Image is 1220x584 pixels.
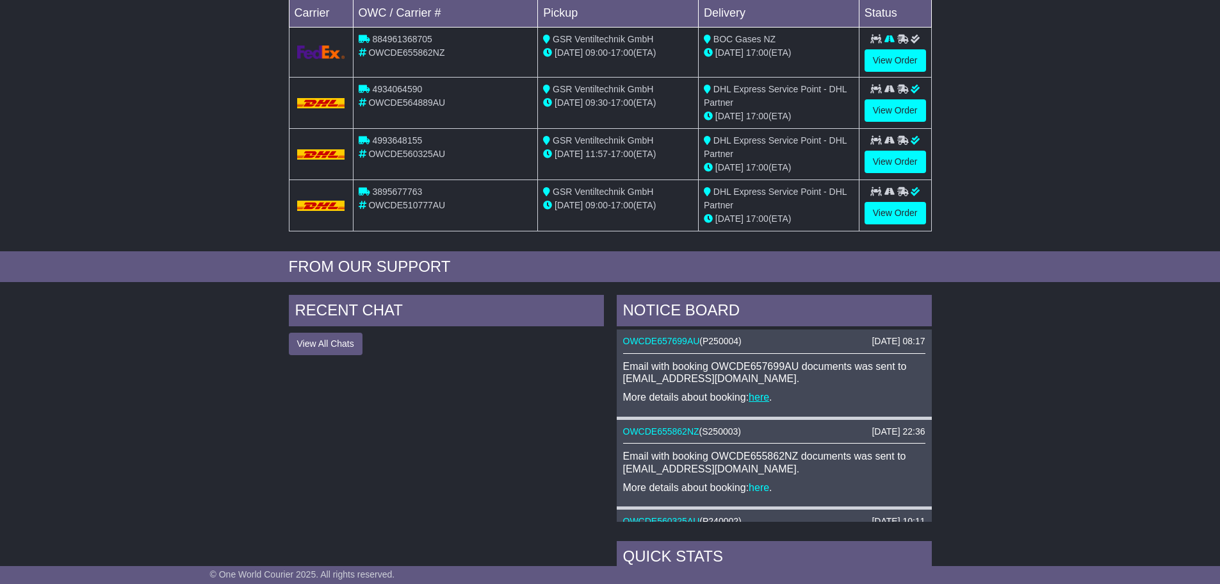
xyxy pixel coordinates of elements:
[704,187,847,210] span: DHL Express Service Point - DHL Partner
[704,110,854,123] div: (ETA)
[585,97,608,108] span: 09:30
[715,213,744,224] span: [DATE]
[555,97,583,108] span: [DATE]
[715,162,744,172] span: [DATE]
[872,336,925,347] div: [DATE] 08:17
[746,111,769,121] span: 17:00
[746,213,769,224] span: 17:00
[289,333,362,355] button: View All Chats
[703,516,738,526] span: P240002
[623,391,925,403] p: More details about booking: .
[555,149,583,159] span: [DATE]
[289,295,604,330] div: RECENT CHAT
[749,392,769,403] a: here
[611,97,633,108] span: 17:00
[704,212,854,226] div: (ETA)
[372,84,422,94] span: 4934064590
[704,84,847,108] span: DHL Express Service Point - DHL Partner
[372,187,422,197] span: 3895677763
[617,541,932,576] div: Quick Stats
[749,482,769,493] a: here
[543,147,693,161] div: - (ETA)
[372,34,432,44] span: 884961368705
[611,47,633,58] span: 17:00
[368,47,444,58] span: OWCDE655862NZ
[623,336,925,347] div: ( )
[623,336,700,346] a: OWCDE657699AU
[746,47,769,58] span: 17:00
[623,426,925,437] div: ( )
[703,336,738,346] span: P250004
[623,516,700,526] a: OWCDE560325AU
[715,47,744,58] span: [DATE]
[553,187,653,197] span: GSR Ventiltechnik GmbH
[611,200,633,210] span: 17:00
[872,516,925,527] div: [DATE] 10:11
[585,149,608,159] span: 11:57
[297,46,345,59] img: GetCarrierServiceLogo
[555,200,583,210] span: [DATE]
[704,135,847,159] span: DHL Express Service Point - DHL Partner
[715,111,744,121] span: [DATE]
[865,99,926,122] a: View Order
[553,135,653,146] span: GSR Ventiltechnik GmbH
[872,426,925,437] div: [DATE] 22:36
[713,34,776,44] span: BOC Gases NZ
[623,450,925,474] p: Email with booking OWCDE655862NZ documents was sent to [EMAIL_ADDRESS][DOMAIN_NAME].
[543,46,693,60] div: - (ETA)
[555,47,583,58] span: [DATE]
[746,162,769,172] span: 17:00
[372,135,422,146] span: 4993648155
[297,201,345,211] img: DHL.png
[553,34,653,44] span: GSR Ventiltechnik GmbH
[585,47,608,58] span: 09:00
[865,49,926,72] a: View Order
[702,426,738,437] span: S250003
[704,46,854,60] div: (ETA)
[623,360,925,385] p: Email with booking OWCDE657699AU documents was sent to [EMAIL_ADDRESS][DOMAIN_NAME].
[553,84,653,94] span: GSR Ventiltechnik GmbH
[623,481,925,494] p: More details about booking: .
[585,200,608,210] span: 09:00
[368,149,445,159] span: OWCDE560325AU
[865,202,926,224] a: View Order
[289,258,932,276] div: FROM OUR SUPPORT
[210,569,395,580] span: © One World Courier 2025. All rights reserved.
[543,96,693,110] div: - (ETA)
[704,161,854,174] div: (ETA)
[297,149,345,160] img: DHL.png
[297,98,345,108] img: DHL.png
[368,200,445,210] span: OWCDE510777AU
[617,295,932,330] div: NOTICE BOARD
[623,516,925,527] div: ( )
[543,199,693,212] div: - (ETA)
[368,97,445,108] span: OWCDE564889AU
[611,149,633,159] span: 17:00
[865,151,926,173] a: View Order
[623,426,699,437] a: OWCDE655862NZ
